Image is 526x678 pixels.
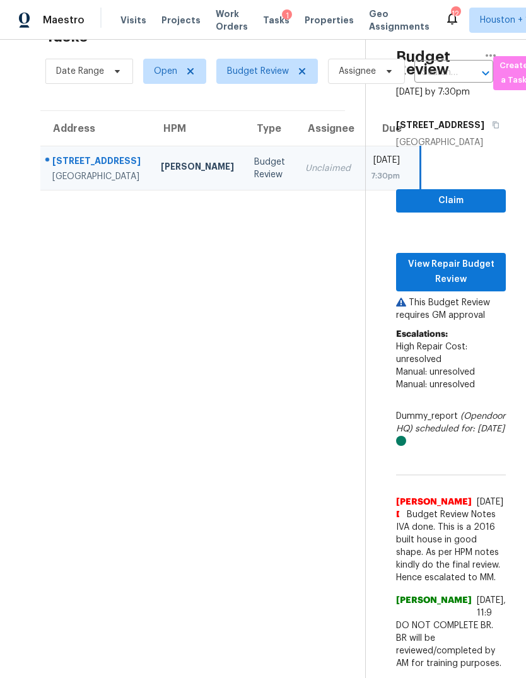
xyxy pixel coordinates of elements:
[120,14,146,26] span: Visits
[396,330,448,339] b: Escalations:
[254,156,285,181] div: Budget Review
[305,14,354,26] span: Properties
[451,8,460,20] div: 12
[396,86,470,98] div: [DATE] by 7:30pm
[151,111,244,146] th: HPM
[45,30,88,43] h2: Tasks
[396,410,506,448] div: Dummy_report
[396,50,476,76] h2: Budget Review
[56,65,104,78] span: Date Range
[477,64,494,82] button: Open
[396,189,506,213] button: Claim
[263,16,289,25] span: Tasks
[295,111,361,146] th: Assignee
[396,619,506,670] span: DO NOT COMPLETE BR. BR will be reviewed/completed by AM for training purposes.
[396,342,467,364] span: High Repair Cost: unresolved
[361,111,421,146] th: Due
[161,160,234,176] div: [PERSON_NAME]
[396,296,506,322] p: This Budget Review requires GM approval
[396,594,472,619] span: [PERSON_NAME]
[40,111,151,146] th: Address
[396,412,505,433] i: (Opendoor HQ)
[396,368,475,377] span: Manual: unresolved
[52,155,141,170] div: [STREET_ADDRESS]
[161,14,201,26] span: Projects
[415,424,505,433] i: scheduled for: [DATE]
[339,65,376,78] span: Assignee
[52,170,141,183] div: [GEOGRAPHIC_DATA]
[369,8,430,33] span: Geo Assignments
[396,380,475,389] span: Manual: unresolved
[396,136,506,149] div: [GEOGRAPHIC_DATA]
[396,119,484,131] h5: [STREET_ADDRESS]
[399,508,503,521] span: Budget Review Notes
[396,496,472,521] span: [PERSON_NAME] Dash
[484,114,501,136] button: Copy Address
[216,8,248,33] span: Work Orders
[43,14,85,26] span: Maestro
[227,65,289,78] span: Budget Review
[406,257,496,288] span: View Repair Budget Review
[282,9,292,22] div: 1
[305,162,351,175] div: Unclaimed
[414,63,458,83] input: Search by address
[396,521,506,584] span: IVA done. This is a 2016 built house in good shape. As per HPM notes kindly do the final review. ...
[396,253,506,291] button: View Repair Budget Review
[406,193,496,209] span: Claim
[477,596,506,617] span: [DATE], 11:9
[154,65,177,78] span: Open
[244,111,295,146] th: Type
[477,498,503,519] span: [DATE] 19:30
